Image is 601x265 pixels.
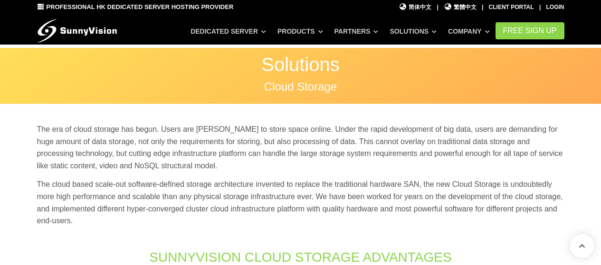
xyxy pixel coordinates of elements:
li: | [437,3,438,12]
a: Solutions [390,23,437,40]
a: Dedicated Server [191,23,266,40]
p: Solutions [37,55,564,74]
a: Partners [334,23,379,40]
li: | [539,3,541,12]
a: Login [546,4,564,10]
a: FREE Sign Up [496,22,564,39]
a: Products [277,23,323,40]
a: 简体中文 [399,3,432,12]
span: Professional HK Dedicated Server Hosting Provider [46,3,233,10]
a: 繁體中文 [444,3,477,12]
p: Cloud Storage [37,81,564,92]
p: The era of cloud storage has begun. Users are [PERSON_NAME] to store space online. Under the rapi... [37,123,564,172]
a: Client Portal [489,4,534,10]
li: | [482,3,483,12]
a: Company [448,23,490,40]
p: The cloud based scale-out software-defined storage architecture invented to replace the tradition... [37,178,564,227]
